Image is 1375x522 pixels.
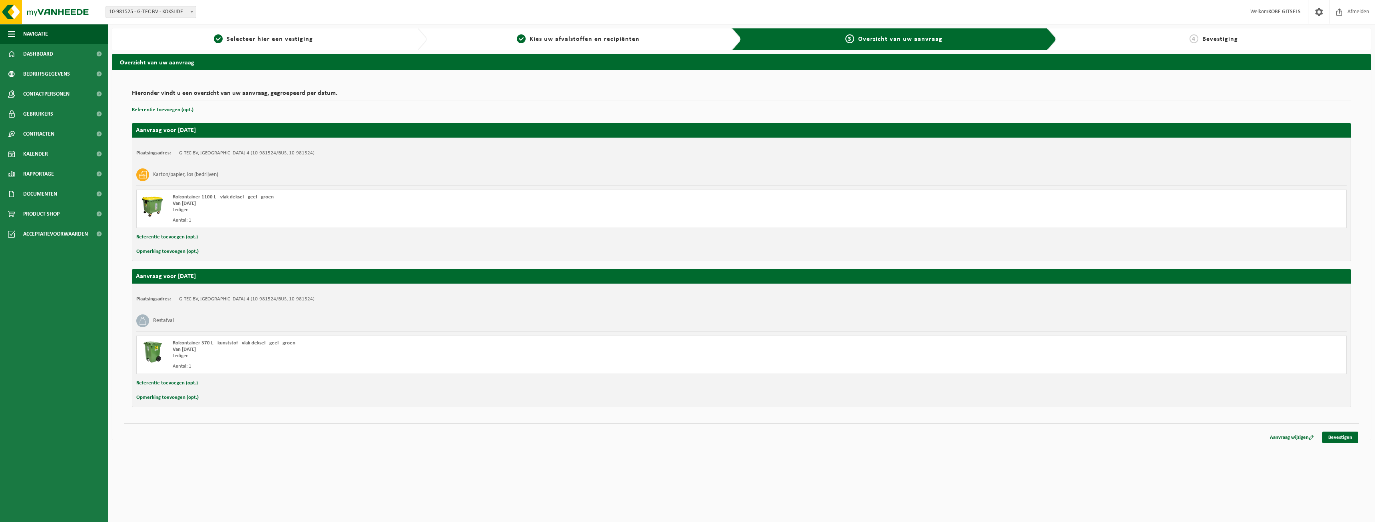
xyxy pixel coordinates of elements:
td: G-TEC BV, [GEOGRAPHIC_DATA] 4 (10-981524/BUS, 10-981524) [179,150,315,156]
a: Bevestigen [1322,432,1358,443]
button: Opmerking toevoegen (opt.) [136,392,199,403]
span: Rolcontainer 370 L - kunststof - vlak deksel - geel - groen [173,340,295,346]
td: G-TEC BV, [GEOGRAPHIC_DATA] 4 (10-981524/BUS, 10-981524) [179,296,315,302]
span: 1 [214,34,223,43]
img: WB-1100-HPE-GN-50.png [141,194,165,218]
span: Kies uw afvalstoffen en recipiënten [530,36,640,42]
strong: Plaatsingsadres: [136,150,171,156]
span: Selecteer hier een vestiging [227,36,313,42]
span: Dashboard [23,44,53,64]
span: Navigatie [23,24,48,44]
span: Rolcontainer 1100 L - vlak deksel - geel - groen [173,194,274,200]
a: 2Kies uw afvalstoffen en recipiënten [431,34,726,44]
strong: KOBE GITSELS [1268,9,1301,15]
span: Product Shop [23,204,60,224]
div: Ledigen [173,207,773,213]
span: 4 [1190,34,1198,43]
button: Referentie toevoegen (opt.) [136,378,198,388]
h3: Restafval [153,314,174,327]
button: Opmerking toevoegen (opt.) [136,246,199,257]
a: 1Selecteer hier een vestiging [116,34,411,44]
h3: Karton/papier, los (bedrijven) [153,168,218,181]
img: WB-0370-HPE-GN-50.png [141,340,165,364]
span: Documenten [23,184,57,204]
span: Contracten [23,124,54,144]
span: Bevestiging [1202,36,1238,42]
h2: Hieronder vindt u een overzicht van uw aanvraag, gegroepeerd per datum. [132,90,1351,101]
span: Acceptatievoorwaarden [23,224,88,244]
div: Aantal: 1 [173,363,773,370]
span: Contactpersonen [23,84,70,104]
strong: Aanvraag voor [DATE] [136,127,196,134]
strong: Van [DATE] [173,347,196,352]
a: Aanvraag wijzigen [1264,432,1320,443]
button: Referentie toevoegen (opt.) [136,232,198,242]
strong: Plaatsingsadres: [136,296,171,302]
div: Aantal: 1 [173,217,773,224]
span: 2 [517,34,526,43]
div: Ledigen [173,353,773,359]
strong: Aanvraag voor [DATE] [136,273,196,280]
span: Overzicht van uw aanvraag [858,36,943,42]
strong: Van [DATE] [173,201,196,206]
span: Kalender [23,144,48,164]
span: Rapportage [23,164,54,184]
h2: Overzicht van uw aanvraag [112,54,1371,70]
button: Referentie toevoegen (opt.) [132,105,193,115]
span: 10-981525 - G-TEC BV - KOKSIJDE [106,6,196,18]
span: Bedrijfsgegevens [23,64,70,84]
span: 3 [845,34,854,43]
span: Gebruikers [23,104,53,124]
